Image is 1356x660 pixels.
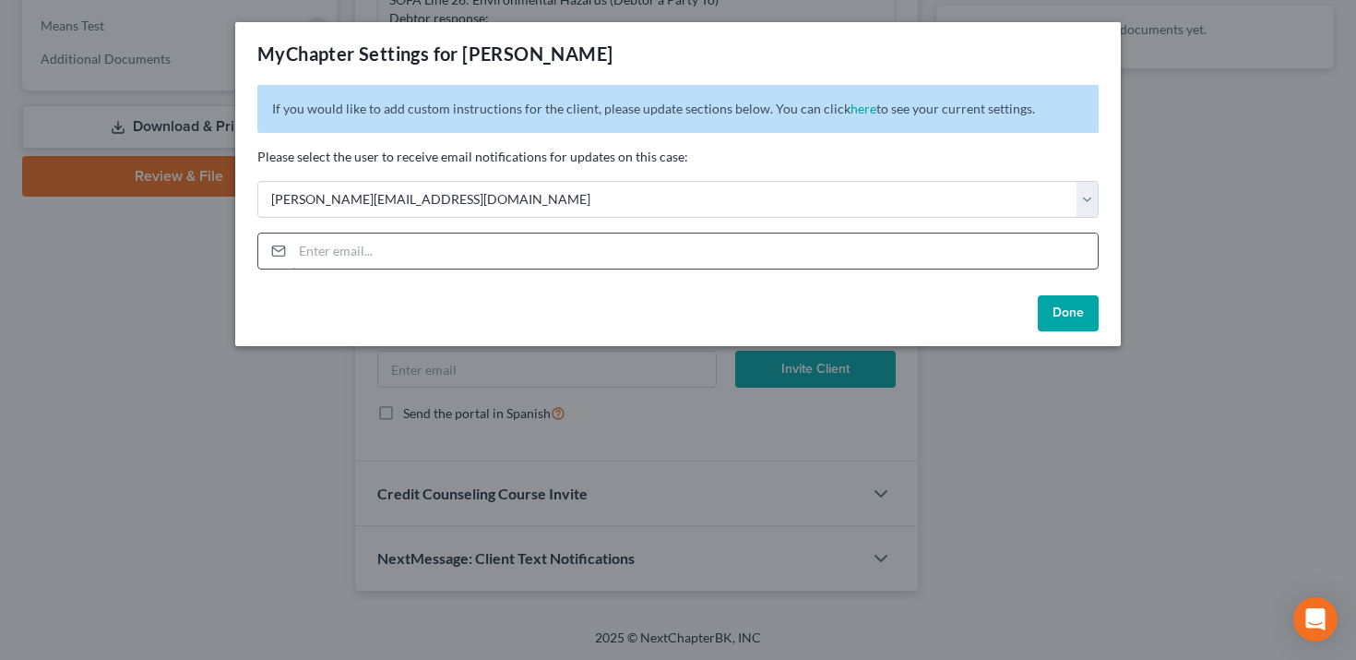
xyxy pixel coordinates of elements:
[1038,295,1099,332] button: Done
[257,41,613,66] div: MyChapter Settings for [PERSON_NAME]
[292,234,1098,269] input: Enter email...
[850,101,876,116] a: here
[257,148,1099,166] p: Please select the user to receive email notifications for updates on this case:
[1293,597,1338,642] div: Open Intercom Messenger
[776,101,1035,116] span: You can click to see your current settings.
[272,101,773,116] span: If you would like to add custom instructions for the client, please update sections below.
